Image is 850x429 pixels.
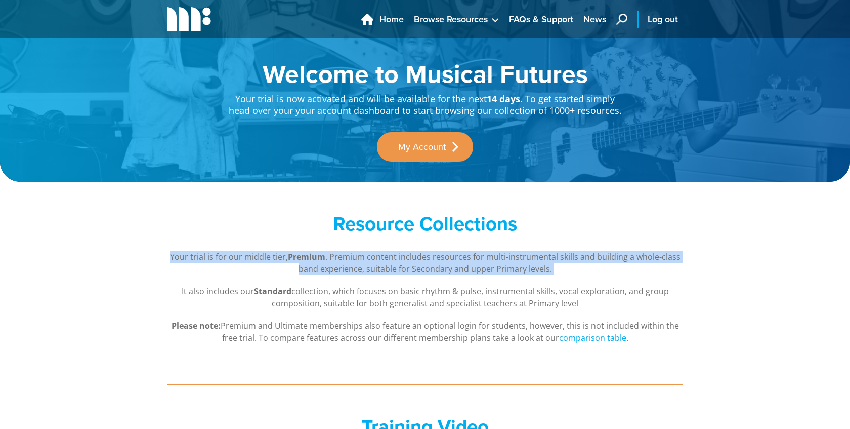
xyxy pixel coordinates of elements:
span: FAQs & Support [509,13,573,26]
span: Log out [648,13,678,26]
p: Your trial is for our middle tier, . Premium content includes resources for multi-instrumental sk... [167,251,683,275]
strong: Standard [254,286,291,297]
h1: Welcome to Musical Futures [228,61,622,86]
span: Browse Resources [414,13,488,26]
span: Home [379,13,404,26]
a: comparison table [559,332,626,344]
h2: Resource Collections [228,212,622,236]
span: News [583,13,606,26]
a: My Account [377,132,473,162]
p: Your trial is now activated and will be available for the next . To get started simply head over ... [228,86,622,117]
strong: 14 days [487,93,520,105]
p: Premium and Ultimate memberships also feature an optional login for students, however, this is no... [167,320,683,344]
strong: Please note: [172,320,221,331]
strong: Premium [288,251,325,262]
p: It also includes our collection, which focuses on basic rhythm & pulse, instrumental skills, voca... [167,285,683,309]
